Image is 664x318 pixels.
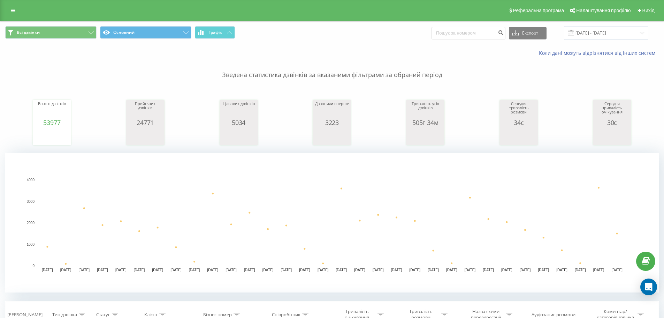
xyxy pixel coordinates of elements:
text: [DATE] [501,268,512,272]
text: [DATE] [465,268,476,272]
text: [DATE] [244,268,255,272]
span: Вихід [642,8,655,13]
div: 5034 [221,119,256,126]
text: [DATE] [115,268,127,272]
span: Налаштування профілю [576,8,631,13]
text: 4000 [27,178,35,182]
button: Всі дзвінки [5,26,97,39]
div: Клієнт [144,312,158,318]
div: Open Intercom Messenger [640,279,657,295]
text: [DATE] [336,268,347,272]
button: Основний [100,26,191,39]
div: 505г 34м [408,119,443,126]
svg: A chart. [35,126,69,147]
text: [DATE] [152,268,163,272]
div: Дзвонили вперше [314,102,349,119]
div: Цільових дзвінків [221,102,256,119]
text: [DATE] [281,268,292,272]
svg: A chart. [128,126,163,147]
div: Аудіозапис розмови [532,312,575,318]
span: Графік [208,30,222,35]
svg: A chart. [5,153,659,293]
text: 3000 [27,200,35,204]
div: Тривалість усіх дзвінків [408,102,443,119]
text: [DATE] [538,268,549,272]
text: 0 [32,264,35,268]
text: [DATE] [428,268,439,272]
text: [DATE] [299,268,310,272]
text: [DATE] [207,268,219,272]
div: Середня тривалість очікування [595,102,629,119]
text: [DATE] [593,268,604,272]
text: [DATE] [446,268,457,272]
svg: A chart. [595,126,629,147]
div: [PERSON_NAME] [7,312,43,318]
div: Тип дзвінка [52,312,77,318]
text: [DATE] [391,268,402,272]
div: Середня тривалість розмови [501,102,536,119]
text: [DATE] [354,268,365,272]
text: [DATE] [556,268,567,272]
span: Реферальна програма [513,8,564,13]
div: Статус [96,312,110,318]
input: Пошук за номером [432,27,505,39]
text: [DATE] [483,268,494,272]
div: 3223 [314,119,349,126]
text: [DATE] [134,268,145,272]
div: Бізнес номер [203,312,232,318]
text: [DATE] [226,268,237,272]
text: [DATE] [409,268,420,272]
text: [DATE] [42,268,53,272]
button: Експорт [509,27,547,39]
a: Коли дані можуть відрізнятися вiд інших систем [539,50,659,56]
div: 24771 [128,119,163,126]
svg: A chart. [221,126,256,147]
text: [DATE] [189,268,200,272]
button: Графік [195,26,235,39]
text: [DATE] [520,268,531,272]
text: [DATE] [611,268,623,272]
svg: A chart. [501,126,536,147]
div: 30с [595,119,629,126]
text: [DATE] [318,268,329,272]
text: 2000 [27,221,35,225]
div: Прийнятих дзвінків [128,102,163,119]
text: [DATE] [60,268,71,272]
p: Зведена статистика дзвінків за вказаними фільтрами за обраний період [5,57,659,80]
div: Всього дзвінків [35,102,69,119]
text: [DATE] [79,268,90,272]
span: Всі дзвінки [17,30,40,35]
text: 1000 [27,243,35,246]
text: [DATE] [373,268,384,272]
svg: A chart. [314,126,349,147]
svg: A chart. [408,126,443,147]
text: [DATE] [575,268,586,272]
text: [DATE] [170,268,182,272]
text: [DATE] [262,268,274,272]
div: 53977 [35,119,69,126]
text: [DATE] [97,268,108,272]
div: 34с [501,119,536,126]
div: Співробітник [272,312,300,318]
